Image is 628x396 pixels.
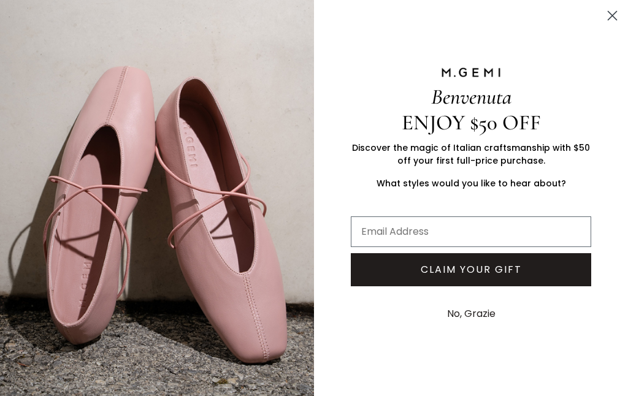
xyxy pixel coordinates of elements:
button: No, Grazie [441,299,502,329]
input: Email Address [351,216,591,247]
button: CLAIM YOUR GIFT [351,253,591,286]
img: M.GEMI [440,67,502,78]
span: What styles would you like to hear about? [377,177,566,189]
span: Discover the magic of Italian craftsmanship with $50 off your first full-price purchase. [352,142,590,167]
span: ENJOY $50 OFF [402,110,541,135]
button: Close dialog [602,5,623,26]
span: Benvenuta [431,84,511,110]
